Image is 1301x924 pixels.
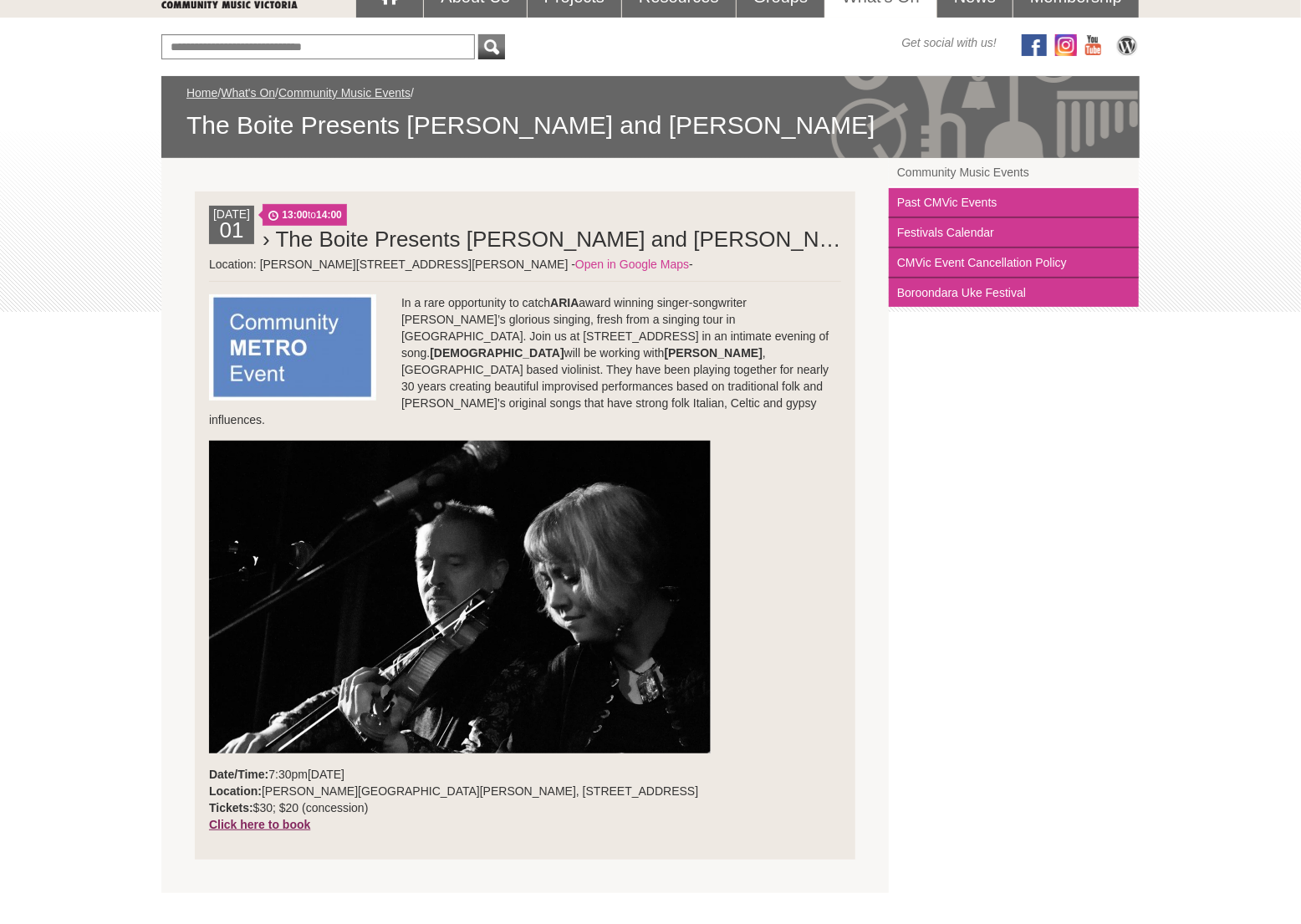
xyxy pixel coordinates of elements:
a: Festivals Calendar [889,218,1139,248]
a: Community Music Events [889,158,1139,188]
h2: 01 [213,222,250,244]
img: icon-instagram.png [1055,34,1077,56]
strong: Date/Time: [209,768,268,781]
span: The Boite Presents [PERSON_NAME] and [PERSON_NAME] [186,110,1115,141]
a: Open in Google Maps [575,258,689,271]
h2: › The Boite Presents [PERSON_NAME] and [PERSON_NAME] [263,222,841,256]
span: Get social with us! [901,34,997,51]
strong: Location: [209,784,262,798]
a: Past CMVic Events [889,188,1139,218]
a: Click here to book [209,818,310,831]
img: cYJqZpC53cFTLyQyKERakzFM69RWPP91w4jYukkOiPx8Ge5m71WgyTmre6gWU3096zcuScQXr45U7EdwyGZsjJn8Hw-NqceIq... [209,441,711,753]
li: Location: [PERSON_NAME][STREET_ADDRESS][PERSON_NAME] - - [195,191,855,860]
a: What's On [221,86,275,100]
a: CMVic Event Cancellation Policy [889,248,1139,278]
span: to [263,204,347,226]
p: 7:30pm[DATE] [PERSON_NAME][GEOGRAPHIC_DATA][PERSON_NAME], [STREET_ADDRESS] $30; $20 (concession) [209,766,841,833]
p: In a rare opportunity to catch award winning singer-songwriter [PERSON_NAME]’s glorious singing, ... [209,294,841,428]
strong: 14:00 [316,209,342,221]
strong: [DEMOGRAPHIC_DATA] [430,346,564,360]
img: CMVic Blog [1115,34,1140,56]
strong: ARIA [550,296,579,309]
img: Community_Metro_Event.jpg [209,294,376,401]
strong: 13:00 [282,209,308,221]
div: / / / [186,84,1115,141]
a: Home [186,86,217,100]
strong: Tickets: [209,801,253,814]
strong: [PERSON_NAME] [665,346,763,360]
a: Community Music Events [278,86,411,100]
a: Boroondara Uke Festival [889,278,1139,307]
div: [DATE] [209,206,254,244]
